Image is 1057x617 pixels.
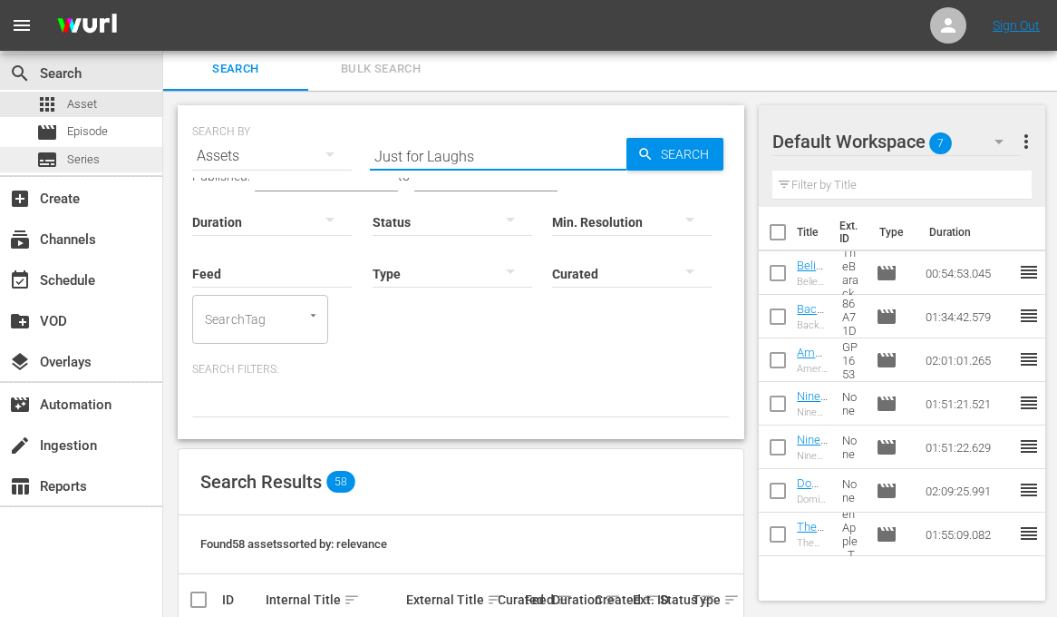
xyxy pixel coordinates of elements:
[9,63,31,84] span: Search
[918,469,1018,513] td: 02:09:25.991
[876,349,897,371] span: Episode
[200,537,387,551] span: Found 58 assets sorted by: relevance
[929,124,952,162] span: 7
[797,207,829,258] th: Title
[797,346,828,387] a: American Violet
[835,251,868,295] td: Foundation_Believe_TheBarackObamaStory_Feature
[835,382,868,426] td: None
[222,593,260,607] div: ID
[9,310,31,332] span: VOD
[835,338,868,382] td: GP1653
[835,469,868,513] td: None
[918,207,1027,258] th: Duration
[9,435,31,456] span: Ingestion
[1018,305,1040,327] span: reorder
[835,295,868,338] td: kn586A71D6
[797,537,828,549] div: The Perfect Mate
[660,589,687,611] div: Status
[406,589,492,611] div: External Title
[918,382,1018,426] td: 01:51:21.521
[1018,392,1040,414] span: reorder
[829,207,868,258] th: Ext. ID
[876,393,897,415] span: Episode
[9,394,31,416] span: Automation
[67,151,100,169] span: Series
[918,295,1018,338] td: 01:34:42.579
[835,426,868,469] td: None
[9,188,31,210] span: Create
[1018,479,1040,501] span: reorder
[797,276,828,288] div: Believe: The [PERSON_NAME] Story
[11,15,33,36] span: menu
[693,589,709,611] div: Type
[1018,348,1040,370] span: reorder
[797,319,828,331] div: Back Then
[876,306,897,328] span: Episode
[797,494,828,505] div: Domino: Battle of the Bones
[797,389,828,430] a: Nine Divine
[876,436,897,458] span: Episode
[797,302,824,329] a: Back Then
[266,589,401,611] div: Internal Title
[174,59,297,80] span: Search
[797,259,828,354] a: Believe: The [PERSON_NAME] Story
[797,476,827,558] a: Domino: Battle of the Bones
[1018,523,1040,544] span: reorder
[797,406,828,418] div: Nine Divine
[868,207,918,258] th: Type
[36,149,58,171] span: Series
[918,251,1018,295] td: 00:54:53.045
[487,592,503,608] span: sort
[44,5,131,47] img: ans4CAIJ8jUAAAAAAAAAAAAAAAAAAAAAAAAgQb4GAAAAAAAAAAAAAAAAAAAAAAAAJMjXAAAAAAAAAAAAAAAAAAAAAAAAgAT5G...
[626,138,723,171] button: Search
[319,59,442,80] span: Bulk Search
[192,131,352,181] div: Assets
[1018,436,1040,457] span: reorder
[9,229,31,250] span: Channels
[1018,261,1040,283] span: reorder
[200,471,322,493] span: Search Results
[305,307,322,324] button: Open
[9,475,31,497] span: Reports
[326,471,355,493] span: 58
[36,122,58,143] span: Episode
[797,450,828,462] div: Nine Divine
[498,593,519,607] div: Curated
[993,18,1040,33] a: Sign Out
[654,138,723,171] span: Search
[595,589,627,611] div: Created
[876,480,897,502] span: Episode
[192,362,730,377] p: Search Filters:
[9,351,31,373] span: Overlays
[876,262,897,284] span: Episode
[918,513,1018,556] td: 01:55:09.082
[772,116,1021,167] div: Default Workspace
[36,93,58,115] span: Asset
[344,592,360,608] span: sort
[1015,120,1037,163] button: more_vert
[797,363,828,375] div: American Violet
[9,269,31,291] span: Schedule
[835,513,868,556] td: GreenApple_TPM
[525,589,547,611] div: Feed
[918,338,1018,382] td: 02:01:01.265
[876,524,897,545] span: Episode
[67,122,108,141] span: Episode
[633,593,655,607] div: Ext. ID
[1015,131,1037,152] span: more_vert
[552,589,590,611] div: Duration
[67,95,97,113] span: Asset
[797,433,828,474] a: Nine Divine
[797,520,824,574] a: The Perfect Mate
[918,426,1018,469] td: 01:51:22.629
